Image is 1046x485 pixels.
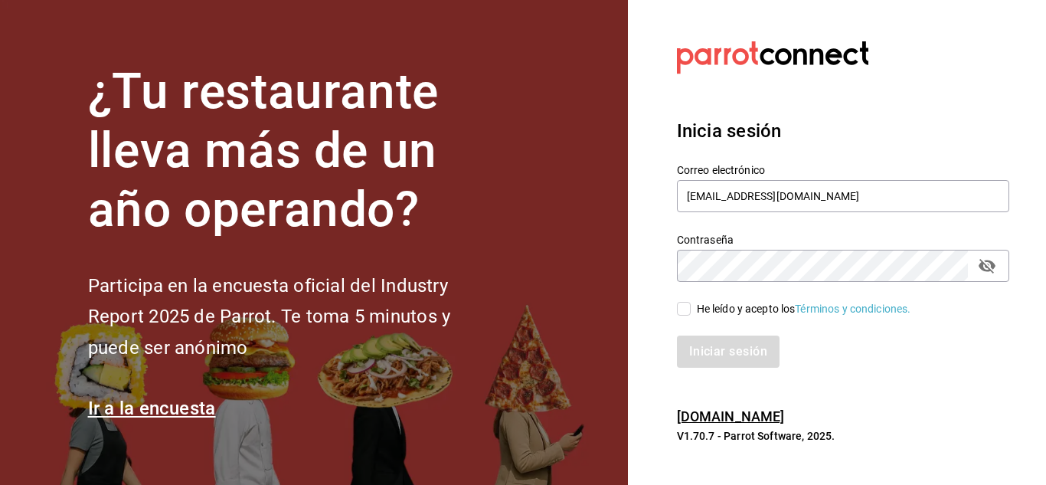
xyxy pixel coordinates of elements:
a: [DOMAIN_NAME] [677,408,785,424]
p: V1.70.7 - Parrot Software, 2025. [677,428,1009,444]
label: Correo electrónico [677,165,1009,175]
h3: Inicia sesión [677,117,1009,145]
button: passwordField [974,253,1000,279]
h1: ¿Tu restaurante lleva más de un año operando? [88,63,502,239]
a: Ir a la encuesta [88,398,216,419]
h2: Participa en la encuesta oficial del Industry Report 2025 de Parrot. Te toma 5 minutos y puede se... [88,270,502,364]
a: Términos y condiciones. [795,303,910,315]
input: Ingresa tu correo electrónico [677,180,1009,212]
div: He leído y acepto los [697,301,911,317]
label: Contraseña [677,234,1009,245]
